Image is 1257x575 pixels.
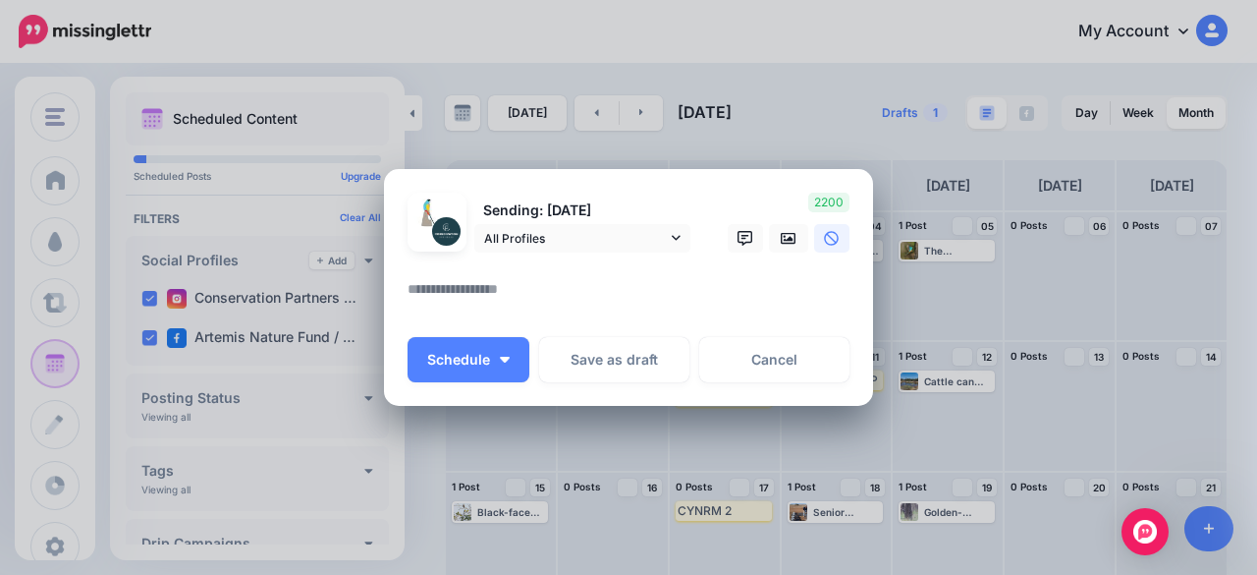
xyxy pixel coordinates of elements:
div: Open Intercom Messenger [1121,508,1169,555]
a: Cancel [699,337,849,382]
button: Schedule [408,337,529,382]
img: 361550084_1340046700225934_5514933087078032239_n-bsa138907.jpg [432,217,461,246]
button: Save as draft [539,337,689,382]
span: 2200 [808,193,849,212]
p: Sending: [DATE] [474,200,690,222]
img: 307959510_198129989247551_3584014126259948268_n-bsa138906.jpg [413,199,442,227]
a: All Profiles [474,224,690,253]
span: All Profiles [484,228,667,249]
img: arrow-down-white.png [500,357,510,363]
span: Schedule [427,353,490,367]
